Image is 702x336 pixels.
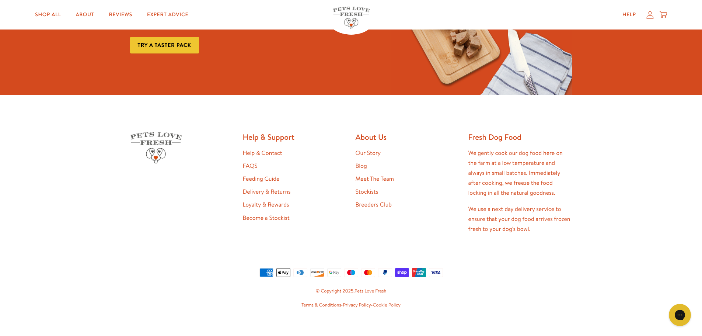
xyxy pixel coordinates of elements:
a: Delivery & Returns [243,188,291,196]
img: Pets Love Fresh [130,132,182,163]
p: We gently cook our dog food here on the farm at a low temperature and always in small batches. Im... [468,148,572,198]
a: Become a Stockist [243,214,290,222]
a: Help [617,7,642,22]
a: Privacy Policy [343,302,371,308]
a: Reviews [103,7,138,22]
small: • • [130,301,572,309]
a: Our Story [356,149,381,157]
img: Pets Love Fresh [333,7,370,29]
a: Pets Love Fresh [355,288,386,294]
a: Feeding Guide [243,175,280,183]
a: Terms & Conditions [301,302,341,308]
a: Cookie Policy [373,302,401,308]
h2: About Us [356,132,460,142]
a: Shop All [29,7,67,22]
a: Blog [356,162,367,170]
a: Stockists [356,188,378,196]
a: About [70,7,100,22]
small: © Copyright 2025, [130,287,572,295]
a: Loyalty & Rewards [243,201,289,209]
a: Expert Advice [141,7,194,22]
p: We use a next day delivery service to ensure that your dog food arrives frozen fresh to your dog'... [468,204,572,235]
iframe: Gorgias live chat messenger [665,301,695,329]
a: Try a taster pack [130,37,199,53]
h2: Help & Support [243,132,347,142]
h2: Fresh Dog Food [468,132,572,142]
a: Help & Contact [243,149,282,157]
a: FAQS [243,162,258,170]
a: Meet The Team [356,175,394,183]
a: Breeders Club [356,201,392,209]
